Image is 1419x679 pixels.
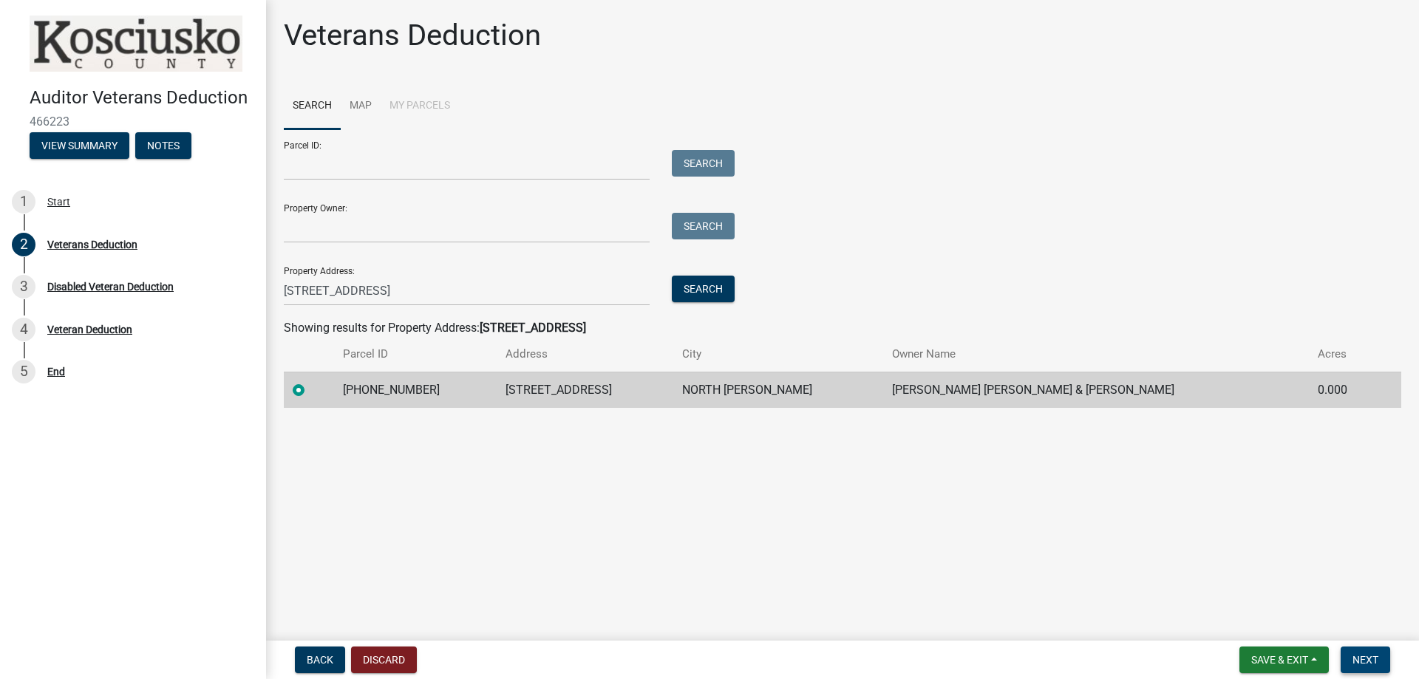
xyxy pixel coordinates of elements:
div: 4 [12,318,35,341]
button: Notes [135,132,191,159]
div: 5 [12,360,35,383]
div: End [47,366,65,377]
button: Back [295,646,345,673]
div: 3 [12,275,35,298]
span: Back [307,654,333,666]
div: Showing results for Property Address: [284,319,1401,337]
a: Map [341,83,381,130]
button: Search [672,213,735,239]
img: Kosciusko County, Indiana [30,16,242,72]
wm-modal-confirm: Notes [135,140,191,152]
div: 2 [12,233,35,256]
strong: [STREET_ADDRESS] [480,321,586,335]
td: NORTH [PERSON_NAME] [673,372,883,408]
wm-modal-confirm: Summary [30,140,129,152]
td: [PERSON_NAME] [PERSON_NAME] & [PERSON_NAME] [883,372,1309,408]
th: Acres [1309,337,1376,372]
h4: Auditor Veterans Deduction [30,87,254,109]
th: Owner Name [883,337,1309,372]
h1: Veterans Deduction [284,18,541,53]
th: City [673,337,883,372]
button: View Summary [30,132,129,159]
div: Veterans Deduction [47,239,137,250]
button: Next [1341,646,1390,673]
div: Disabled Veteran Deduction [47,282,174,292]
th: Address [497,337,673,372]
span: Save & Exit [1251,654,1308,666]
button: Save & Exit [1239,646,1329,673]
button: Search [672,150,735,177]
a: Search [284,83,341,130]
td: [PHONE_NUMBER] [334,372,497,408]
span: Next [1352,654,1378,666]
span: 466223 [30,115,236,129]
td: [STREET_ADDRESS] [497,372,673,408]
th: Parcel ID [334,337,497,372]
td: 0.000 [1309,372,1376,408]
div: 1 [12,190,35,214]
button: Search [672,276,735,302]
div: Veteran Deduction [47,324,132,335]
div: Start [47,197,70,207]
button: Discard [351,646,417,673]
